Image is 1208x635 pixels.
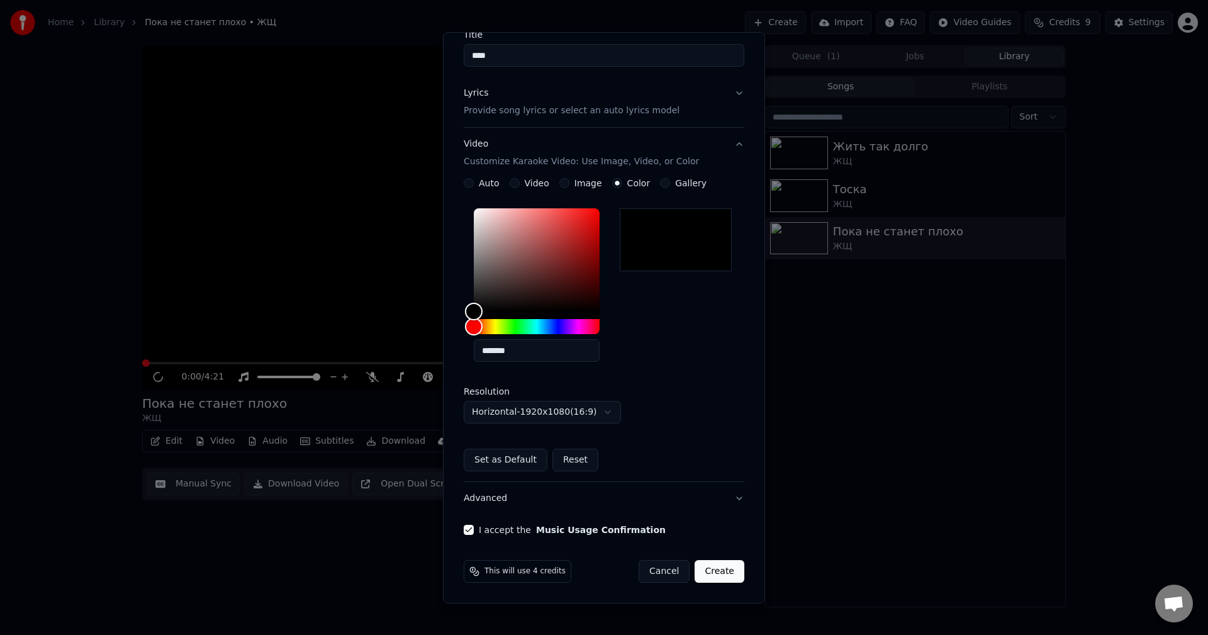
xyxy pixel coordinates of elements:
[464,104,679,117] p: Provide song lyrics or select an auto lyrics model
[627,179,651,188] label: Color
[695,560,744,583] button: Create
[464,87,488,99] div: Lyrics
[525,179,549,188] label: Video
[574,179,602,188] label: Image
[464,77,744,127] button: LyricsProvide song lyrics or select an auto lyrics model
[464,482,744,515] button: Advanced
[479,525,666,534] label: I accept the
[552,449,598,471] button: Reset
[675,179,707,188] label: Gallery
[484,566,566,576] span: This will use 4 credits
[474,208,600,312] div: Color
[536,525,666,534] button: I accept the
[464,449,547,471] button: Set as Default
[479,179,500,188] label: Auto
[474,319,600,334] div: Hue
[639,560,690,583] button: Cancel
[464,178,744,481] div: VideoCustomize Karaoke Video: Use Image, Video, or Color
[464,30,744,39] label: Title
[464,387,590,396] label: Resolution
[464,138,699,168] div: Video
[464,155,699,168] p: Customize Karaoke Video: Use Image, Video, or Color
[464,128,744,178] button: VideoCustomize Karaoke Video: Use Image, Video, or Color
